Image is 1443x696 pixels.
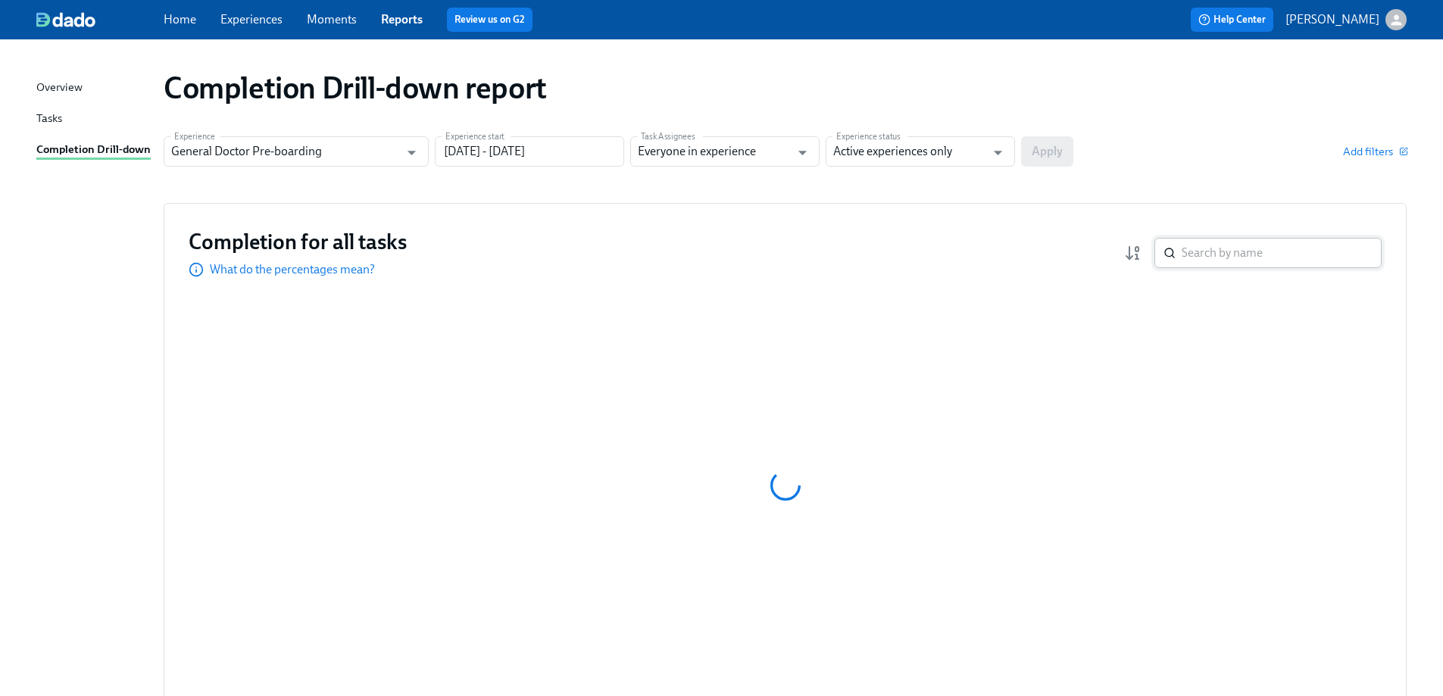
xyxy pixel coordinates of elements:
img: dado [36,12,95,27]
a: Review us on G2 [454,12,525,27]
button: Review us on G2 [447,8,533,32]
h3: Completion for all tasks [189,228,407,255]
button: [PERSON_NAME] [1285,9,1407,30]
a: Home [164,12,196,27]
a: Moments [307,12,357,27]
a: Tasks [36,110,151,129]
h1: Completion Drill-down report [164,70,547,106]
svg: Completion rate (low to high) [1124,244,1142,262]
p: [PERSON_NAME] [1285,11,1379,28]
input: Search by name [1182,238,1382,268]
button: Open [400,141,423,164]
button: Open [791,141,814,164]
a: Reports [381,12,423,27]
div: Tasks [36,110,62,129]
button: Open [986,141,1010,164]
button: Help Center [1191,8,1273,32]
span: Help Center [1198,12,1266,27]
a: Completion Drill-down [36,141,151,160]
p: What do the percentages mean? [210,261,375,278]
a: dado [36,12,164,27]
div: Overview [36,79,83,98]
a: Experiences [220,12,283,27]
a: Overview [36,79,151,98]
button: Add filters [1343,144,1407,159]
